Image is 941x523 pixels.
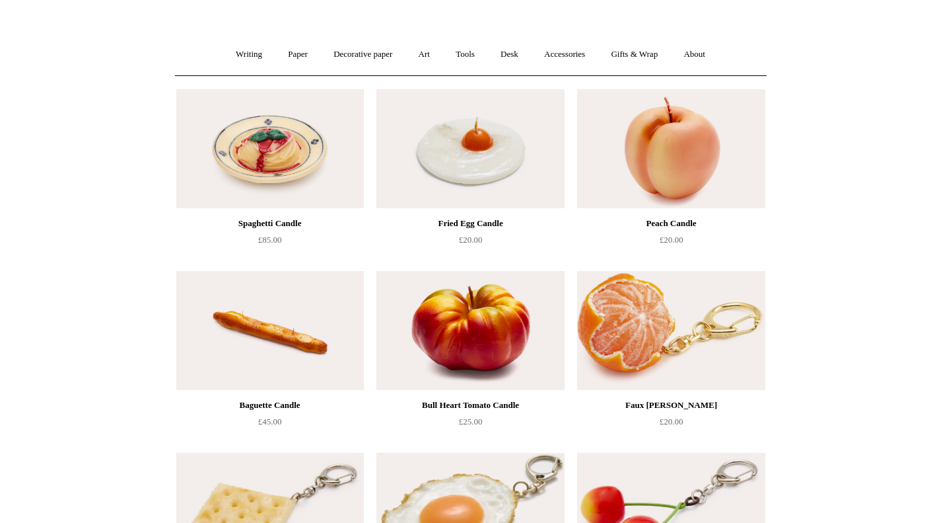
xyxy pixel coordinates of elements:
a: Accessories [532,37,597,72]
img: Baguette Candle [176,271,364,390]
a: Writing [224,37,274,72]
img: Peach Candle [577,89,765,208]
a: Gifts & Wrap [599,37,670,72]
span: £20.00 [459,235,483,245]
a: Peach Candle Peach Candle [577,89,765,208]
a: Baguette Candle Baguette Candle [176,271,364,390]
a: Fried Egg Candle £20.00 [376,216,564,270]
a: Spaghetti Candle Spaghetti Candle [176,89,364,208]
a: Bull Heart Tomato Candle Bull Heart Tomato Candle [376,271,564,390]
a: Fried Egg Candle Fried Egg Candle [376,89,564,208]
a: Baguette Candle £45.00 [176,397,364,452]
a: About [672,37,717,72]
span: £25.00 [459,417,483,426]
span: £20.00 [660,235,683,245]
img: Faux Clementine Keyring [577,271,765,390]
a: Paper [276,37,320,72]
a: Spaghetti Candle £85.00 [176,216,364,270]
a: Faux [PERSON_NAME] £20.00 [577,397,765,452]
a: Desk [489,37,530,72]
div: Spaghetti Candle [180,216,361,231]
span: £85.00 [258,235,282,245]
a: Decorative paper [322,37,404,72]
a: Faux Clementine Keyring Faux Clementine Keyring [577,271,765,390]
div: Peach Candle [580,216,761,231]
img: Spaghetti Candle [176,89,364,208]
div: Bull Heart Tomato Candle [380,397,561,413]
div: Baguette Candle [180,397,361,413]
span: £20.00 [660,417,683,426]
a: Tools [444,37,487,72]
div: Faux [PERSON_NAME] [580,397,761,413]
div: Fried Egg Candle [380,216,561,231]
a: Art [407,37,442,72]
img: Bull Heart Tomato Candle [376,271,564,390]
a: Bull Heart Tomato Candle £25.00 [376,397,564,452]
a: Peach Candle £20.00 [577,216,765,270]
span: £45.00 [258,417,282,426]
img: Fried Egg Candle [376,89,564,208]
